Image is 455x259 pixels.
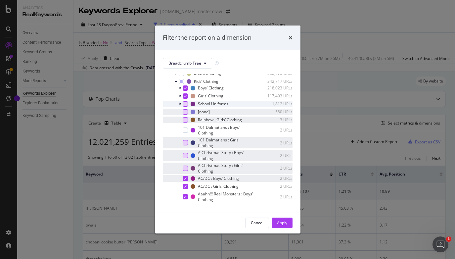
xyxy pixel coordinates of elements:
[198,150,254,161] div: A Christmas Story : Boys’ Clothing
[260,78,293,84] div: 342,717 URLs
[266,194,293,200] div: 2 URLs
[260,117,293,123] div: 3 URLs
[260,71,293,76] div: 558,776 URLs
[260,176,293,181] div: 2 URLs
[194,78,218,84] div: Kids’ Clothing
[198,109,210,115] div: [none]
[263,165,292,171] div: 2 URLs
[198,183,239,189] div: AC/DC : Girls’ Clothing
[198,85,224,91] div: Boys’ Clothing
[262,140,293,146] div: 2 URLs
[198,125,252,136] div: 101 Dalmatians : Boys’ Clothing
[272,218,293,228] button: Apply
[155,26,300,233] div: modal
[260,183,293,189] div: 2 URLs
[163,33,251,42] div: Filter the report on a dimension
[260,101,293,107] div: 1,812 URLs
[260,109,293,115] div: 580 URLs
[198,176,239,181] div: AC/DC : Boys’ Clothing
[432,236,448,252] iframe: Intercom live chat
[263,153,293,158] div: 2 URLs
[198,93,223,99] div: Girls’ Clothing
[198,204,256,215] div: Aaahh!!! Real Monsters : Girls’ Clothing
[198,101,228,107] div: School Uniforms
[198,191,256,202] div: Aaahh!!! Real Monsters : Boys’ Clothing
[277,220,287,226] div: Apply
[163,58,212,69] button: Breadcrumb Tree
[446,236,451,242] span: 1
[168,60,201,66] span: Breadcrumb Tree
[260,85,293,91] div: 218,023 URLs
[251,220,263,226] div: Cancel
[245,218,269,228] button: Cancel
[194,71,221,76] div: Men’s Clothing
[198,137,252,148] div: 101 Dalmatians : Girls’ Clothing
[198,117,242,123] div: Rainbow : Girls’ Clothing
[198,163,254,174] div: A Christmas Story : Girls’ Clothing
[289,33,293,42] div: times
[260,93,293,99] div: 117,493 URLs
[262,127,293,133] div: 2 URLs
